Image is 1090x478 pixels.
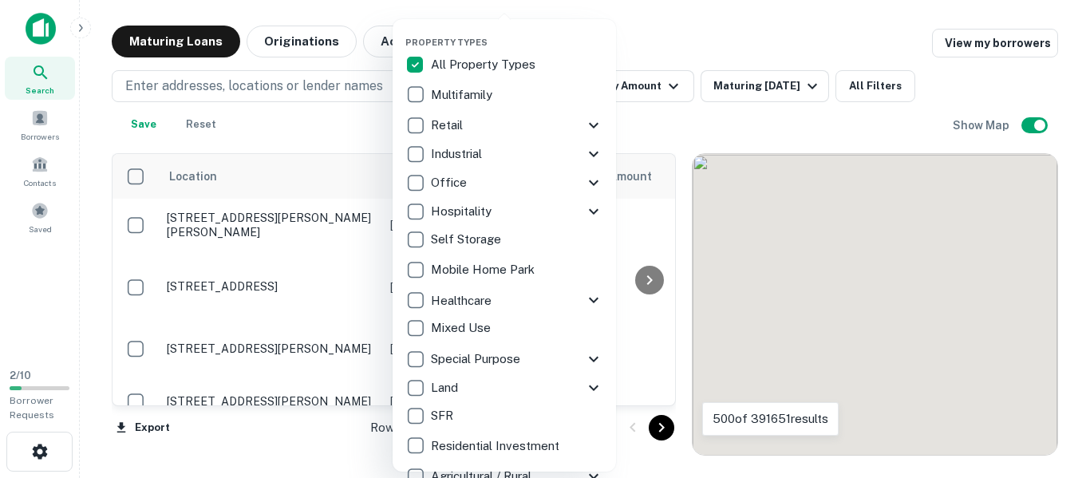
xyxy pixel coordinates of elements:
[405,373,603,402] div: Land
[431,55,539,74] p: All Property Types
[405,140,603,168] div: Industrial
[431,260,538,279] p: Mobile Home Park
[431,350,523,369] p: Special Purpose
[431,291,495,310] p: Healthcare
[431,173,470,192] p: Office
[431,116,466,135] p: Retail
[431,230,504,249] p: Self Storage
[431,378,461,397] p: Land
[431,318,494,338] p: Mixed Use
[405,197,603,226] div: Hospitality
[431,202,495,221] p: Hospitality
[405,38,488,47] span: Property Types
[431,144,485,164] p: Industrial
[405,286,603,314] div: Healthcare
[431,406,456,425] p: SFR
[431,437,563,456] p: Residential Investment
[405,111,603,140] div: Retail
[431,85,496,105] p: Multifamily
[405,168,603,197] div: Office
[1010,299,1090,376] iframe: Chat Widget
[405,345,603,373] div: Special Purpose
